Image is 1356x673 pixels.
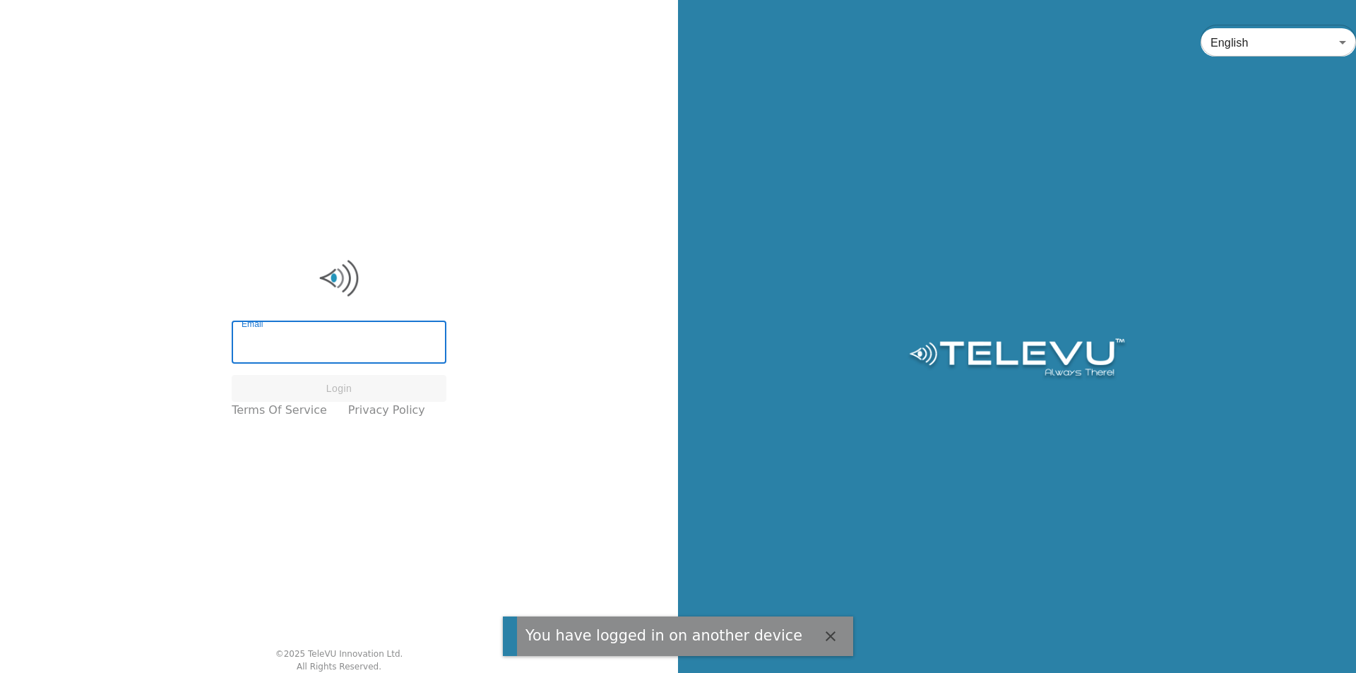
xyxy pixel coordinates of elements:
[232,257,446,299] img: Logo
[348,402,425,419] a: Privacy Policy
[232,402,327,419] a: Terms of Service
[297,660,381,673] div: All Rights Reserved.
[275,648,403,660] div: © 2025 TeleVU Innovation Ltd.
[1201,23,1356,62] div: English
[907,338,1126,381] img: Logo
[525,625,802,647] div: You have logged in on another device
